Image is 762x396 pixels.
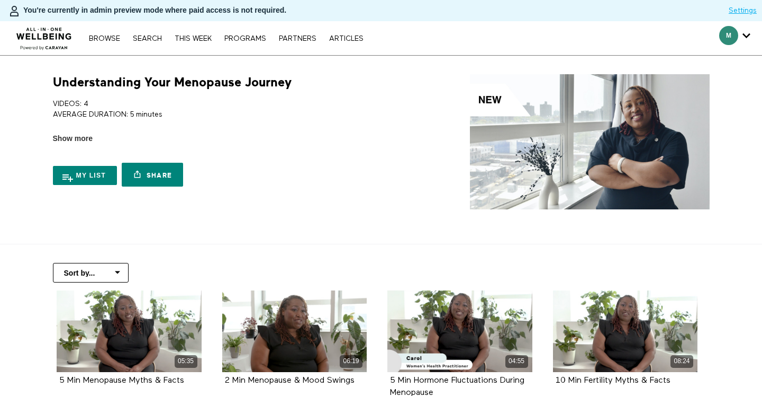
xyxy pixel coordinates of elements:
[505,355,528,367] div: 04:55
[324,35,369,42] a: ARTICLES
[340,355,362,367] div: 06:19
[219,35,271,42] a: PROGRAMS
[12,20,76,51] img: CARAVAN
[128,35,167,42] a: Search
[8,5,21,17] img: person-bdfc0eaa9744423c596e6e1c01710c89950b1dff7c83b5d61d716cfd8139584f.svg
[225,376,355,384] a: 2 Min Menopause & Mood Swings
[470,74,710,209] img: Understanding Your Menopause Journey
[57,291,202,372] a: 5 Min Menopause Myths & Facts 05:35
[175,355,197,367] div: 05:35
[169,35,217,42] a: THIS WEEK
[53,166,117,185] button: My list
[222,291,367,372] a: 2 Min Menopause & Mood Swings 06:19
[53,99,377,120] p: VIDEOS: 4 AVERAGE DURATION: 5 minutes
[553,291,698,372] a: 10 Min Fertility Myths & Facts 08:24
[53,74,292,91] h1: Understanding Your Menopause Journey
[59,376,184,384] a: 5 Min Menopause Myths & Facts
[729,5,757,16] a: Settings
[387,291,532,372] a: 5 Min Hormone Fluctuations During Menopause 04:55
[274,35,322,42] a: PARTNERS
[670,355,693,367] div: 08:24
[711,21,758,55] div: Secondary
[122,163,183,187] a: Share
[53,133,93,144] span: Show more
[556,376,670,384] a: 10 Min Fertility Myths & Facts
[84,33,368,43] nav: Primary
[84,35,125,42] a: Browse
